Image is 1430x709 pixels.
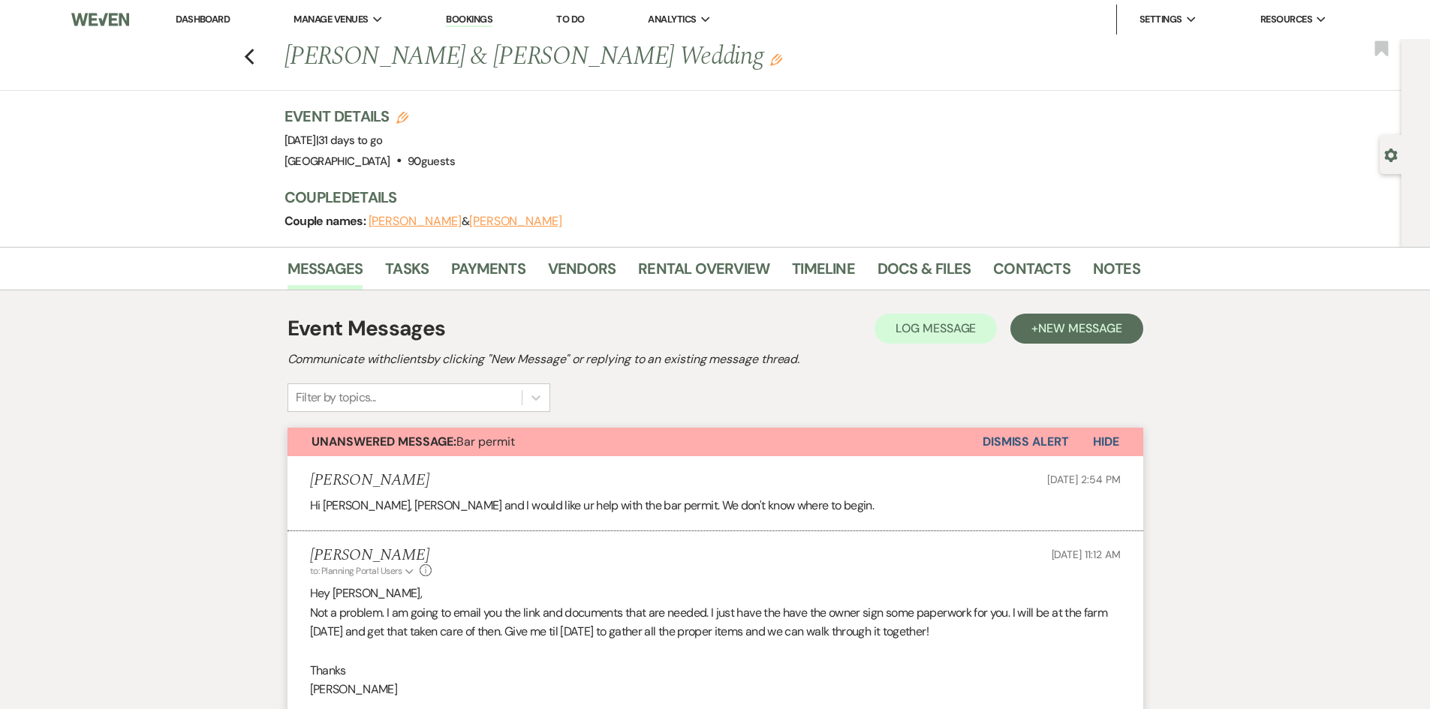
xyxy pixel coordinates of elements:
[288,257,363,290] a: Messages
[408,154,455,169] span: 90 guests
[1260,12,1312,27] span: Resources
[316,133,383,148] span: |
[1093,434,1119,449] span: Hide
[310,584,1121,603] p: Hey [PERSON_NAME],
[71,4,128,35] img: Weven Logo
[1069,428,1143,456] button: Hide
[875,314,997,344] button: Log Message
[284,39,957,75] h1: [PERSON_NAME] & [PERSON_NAME] Wedding
[288,428,983,456] button: Unanswered Message:Bar permit
[176,13,230,26] a: Dashboard
[310,471,429,490] h5: [PERSON_NAME]
[556,13,584,26] a: To Do
[369,215,462,227] button: [PERSON_NAME]
[312,434,515,449] span: Bar permit
[284,154,390,169] span: [GEOGRAPHIC_DATA]
[638,257,769,290] a: Rental Overview
[1093,257,1140,290] a: Notes
[288,350,1143,368] h2: Communicate with clients by clicking "New Message" or replying to an existing message thread.
[469,215,562,227] button: [PERSON_NAME]
[896,320,976,336] span: Log Message
[310,564,417,578] button: to: Planning Portal Users
[294,12,368,27] span: Manage Venues
[318,133,383,148] span: 31 days to go
[284,213,369,229] span: Couple names:
[1052,548,1121,561] span: [DATE] 11:12 AM
[284,133,383,148] span: [DATE]
[878,257,971,290] a: Docs & Files
[288,313,446,344] h1: Event Messages
[1010,314,1142,344] button: +New Message
[792,257,855,290] a: Timeline
[446,13,492,27] a: Bookings
[648,12,696,27] span: Analytics
[1384,147,1398,161] button: Open lead details
[993,257,1070,290] a: Contacts
[451,257,525,290] a: Payments
[369,214,562,229] span: &
[312,434,456,449] strong: Unanswered Message:
[284,187,1125,208] h3: Couple Details
[770,53,782,66] button: Edit
[1047,473,1120,486] span: [DATE] 2:54 PM
[1139,12,1182,27] span: Settings
[548,257,616,290] a: Vendors
[296,389,376,407] div: Filter by topics...
[1038,320,1121,336] span: New Message
[310,680,1121,699] p: [PERSON_NAME]
[310,565,402,577] span: to: Planning Portal Users
[310,546,432,565] h5: [PERSON_NAME]
[385,257,429,290] a: Tasks
[284,106,455,127] h3: Event Details
[310,661,1121,680] p: Thanks
[310,496,1121,515] p: Hi [PERSON_NAME], [PERSON_NAME] and I would like ur help with the bar permit. We don't know where...
[310,603,1121,641] p: Not a problem. I am going to email you the link and documents that are needed. I just have the ha...
[983,428,1069,456] button: Dismiss Alert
